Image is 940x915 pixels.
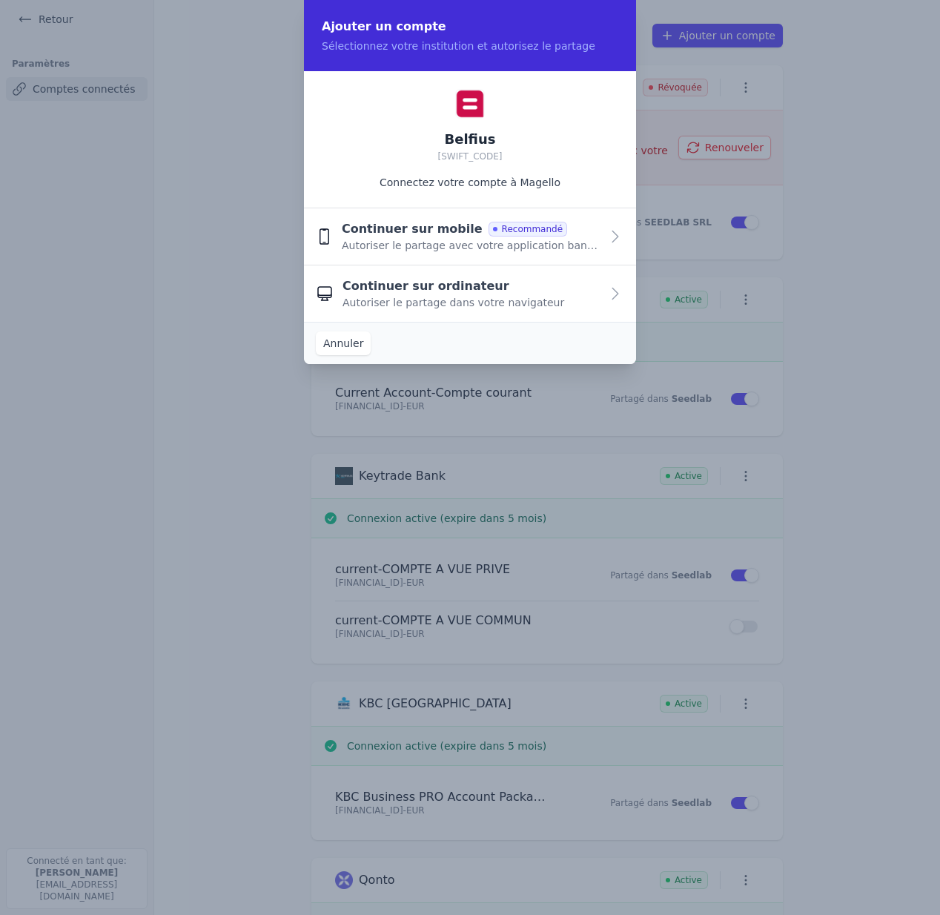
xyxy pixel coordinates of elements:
span: Continuer sur ordinateur [342,277,509,295]
span: Continuer sur mobile [342,220,483,238]
p: Connectez votre compte à Magello [380,175,560,190]
button: Continuer sur mobile Recommandé Autoriser le partage avec votre application bancaire [304,208,636,265]
p: Sélectionnez votre institution et autorisez le partage [322,39,618,53]
img: Belfius [455,89,485,119]
span: Autoriser le partage dans votre navigateur [342,295,564,310]
h2: Ajouter un compte [322,18,618,36]
h2: Belfius [437,131,502,148]
button: Continuer sur ordinateur Autoriser le partage dans votre navigateur [304,265,636,322]
button: Annuler [316,331,371,355]
span: Autoriser le partage avec votre application bancaire [342,238,600,253]
span: [SWIFT_CODE] [437,151,502,162]
span: Recommandé [489,222,567,237]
